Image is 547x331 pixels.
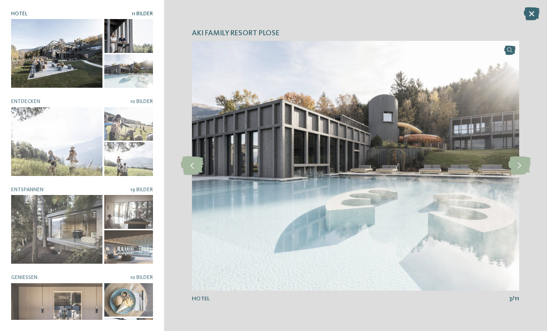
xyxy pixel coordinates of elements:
[515,295,519,303] span: 11
[512,295,515,303] span: /
[192,41,519,291] img: AKI Family Resort PLOSE
[130,99,153,104] span: 10 Bilder
[130,275,153,280] span: 10 Bilder
[192,28,280,39] span: AKI Family Resort PLOSE
[509,295,512,303] span: 3
[11,99,40,104] span: Entdecken
[130,187,153,193] span: 19 Bilder
[11,187,44,193] span: Entspannen
[11,11,27,17] span: Hotel
[132,11,153,17] span: 11 Bilder
[11,275,38,280] span: Genießen
[192,296,210,302] span: Hotel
